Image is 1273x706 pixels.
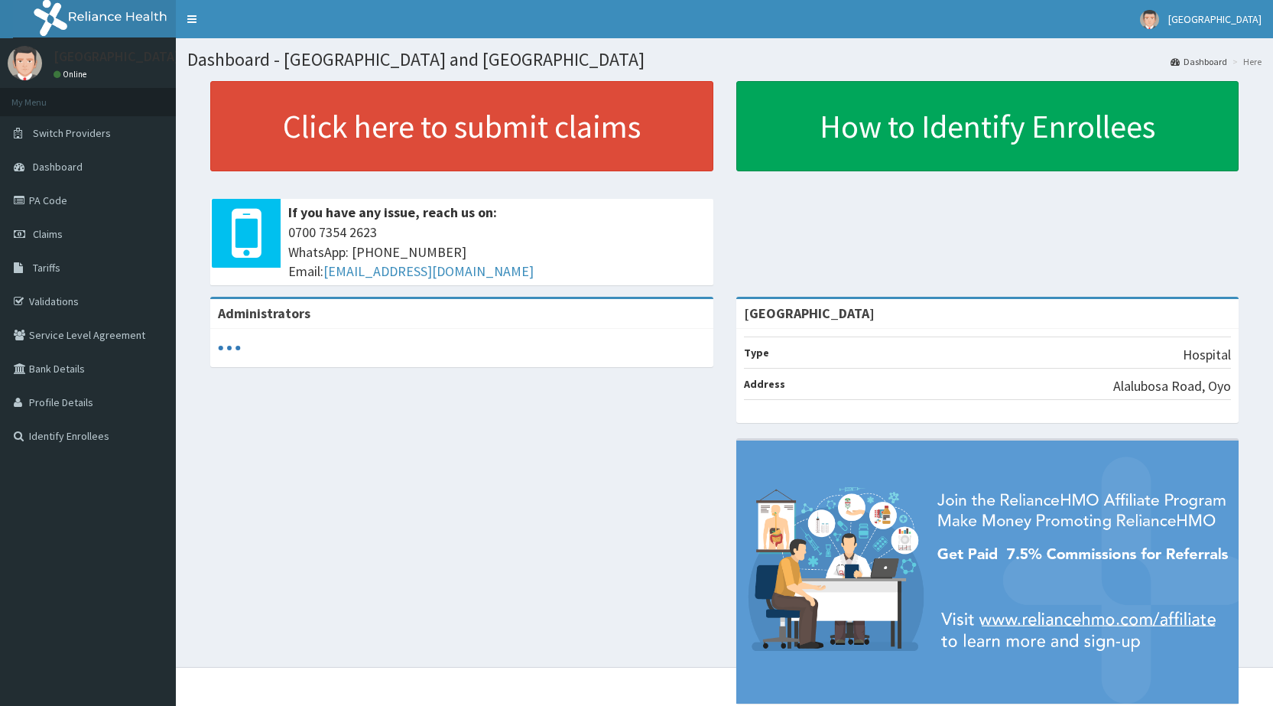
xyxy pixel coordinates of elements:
[323,262,534,280] a: [EMAIL_ADDRESS][DOMAIN_NAME]
[33,227,63,241] span: Claims
[288,203,497,221] b: If you have any issue, reach us on:
[187,50,1262,70] h1: Dashboard - [GEOGRAPHIC_DATA] and [GEOGRAPHIC_DATA]
[8,46,42,80] img: User Image
[1140,10,1159,29] img: User Image
[744,346,769,360] b: Type
[744,304,875,322] strong: [GEOGRAPHIC_DATA]
[33,160,83,174] span: Dashboard
[736,441,1239,704] img: provider-team-banner.png
[218,337,241,360] svg: audio-loading
[33,261,60,275] span: Tariffs
[1113,376,1231,396] p: Alalubosa Road, Oyo
[210,81,713,171] a: Click here to submit claims
[744,377,785,391] b: Address
[736,81,1239,171] a: How to Identify Enrollees
[33,126,111,140] span: Switch Providers
[1229,55,1262,68] li: Here
[1171,55,1227,68] a: Dashboard
[288,223,706,281] span: 0700 7354 2623 WhatsApp: [PHONE_NUMBER] Email:
[218,304,310,322] b: Administrators
[1168,12,1262,26] span: [GEOGRAPHIC_DATA]
[1183,345,1231,365] p: Hospital
[54,50,180,63] p: [GEOGRAPHIC_DATA]
[54,69,90,80] a: Online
